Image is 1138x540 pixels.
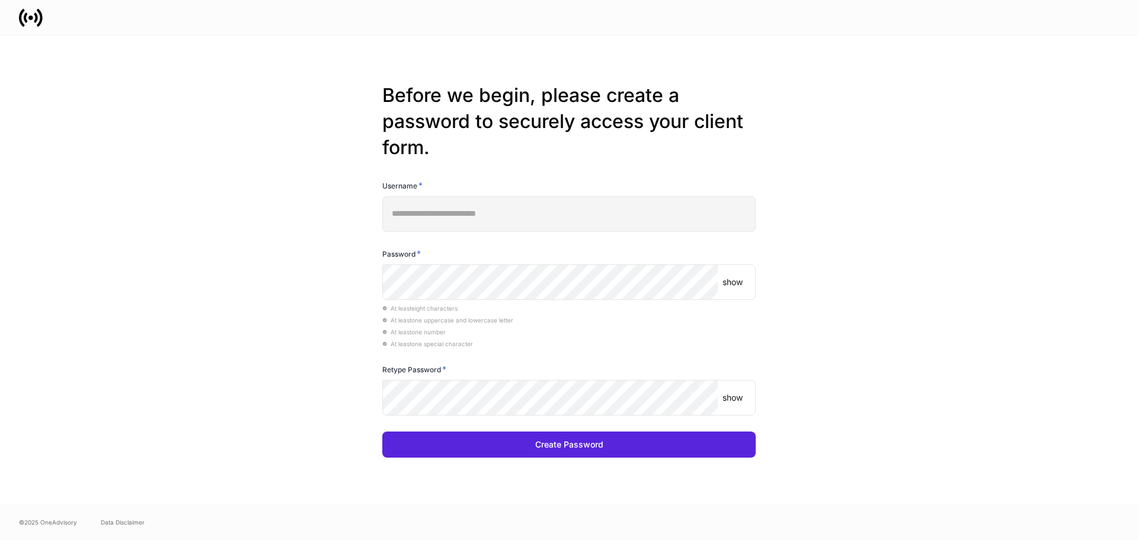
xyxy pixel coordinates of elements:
h6: Username [382,180,423,191]
h6: Password [382,248,421,260]
span: At least one special character [382,340,473,347]
span: At least eight characters [382,305,458,312]
h2: Before we begin, please create a password to securely access your client form. [382,82,756,161]
div: Create Password [535,439,603,450]
a: Data Disclaimer [101,517,145,527]
h6: Retype Password [382,363,446,375]
p: show [723,276,743,288]
button: Create Password [382,432,756,458]
span: © 2025 OneAdvisory [19,517,77,527]
p: show [723,392,743,404]
span: At least one uppercase and lowercase letter [382,317,513,324]
span: At least one number [382,328,446,335]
